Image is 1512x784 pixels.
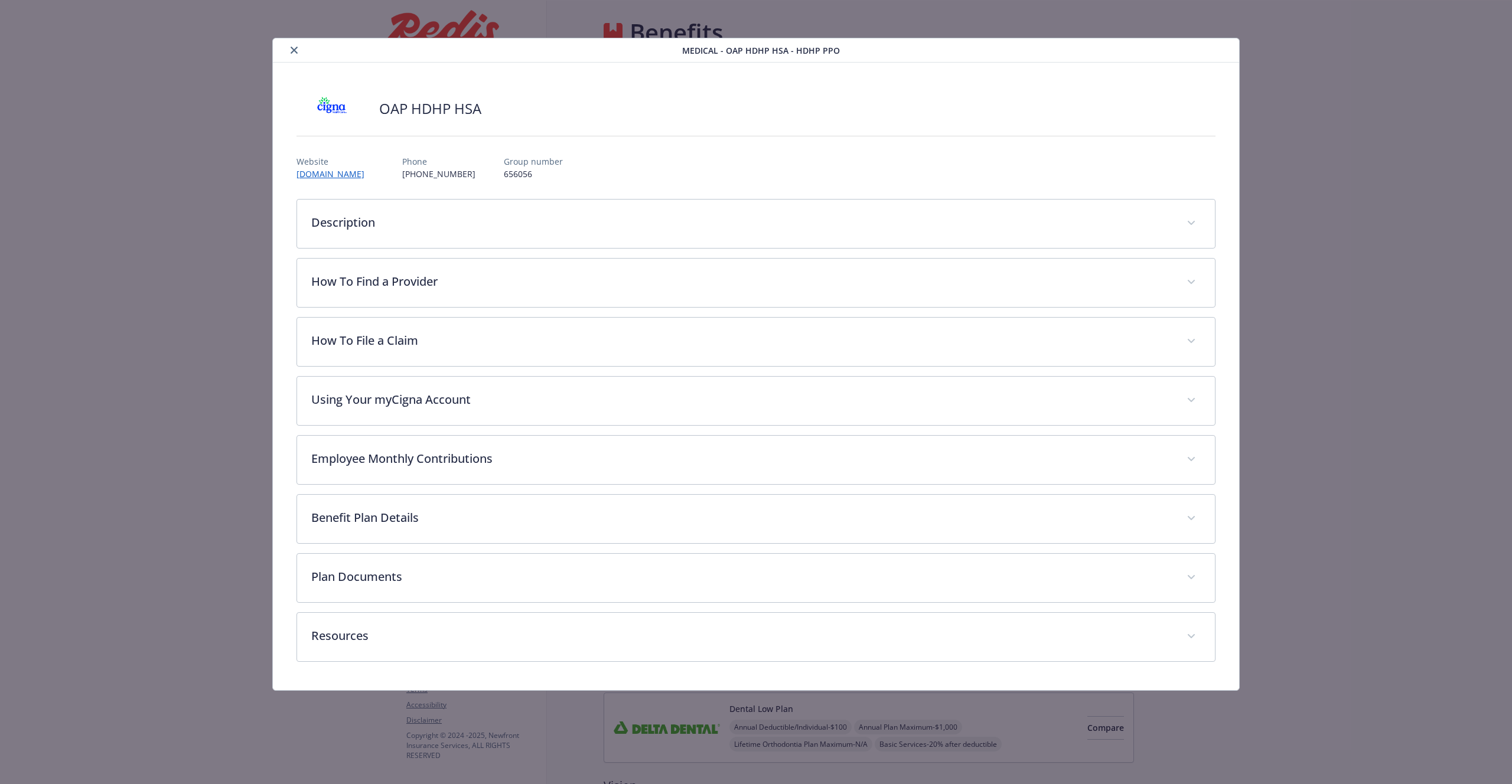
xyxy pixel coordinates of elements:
button: close [287,43,301,57]
p: [PHONE_NUMBER] [402,168,475,180]
div: How To Find a Provider [297,259,1215,307]
img: CIGNA [296,91,367,126]
p: Group number [504,155,563,168]
div: details for plan Medical - OAP HDHP HSA - HDHP PPO [151,38,1361,691]
p: Plan Documents [311,568,1172,586]
p: Phone [402,155,475,168]
div: Using Your myCigna Account [297,377,1215,425]
p: How To File a Claim [311,332,1172,349]
p: Using Your myCigna Account [311,391,1172,409]
div: Description [297,200,1215,248]
div: Employee Monthly Contributions [297,436,1215,484]
div: How To File a Claim [297,318,1215,366]
p: Description [311,214,1172,231]
h2: OAP HDHP HSA [379,99,481,119]
div: Plan Documents [297,554,1215,602]
p: Website [296,155,374,168]
p: 656056 [504,168,563,180]
p: Employee Monthly Contributions [311,450,1172,468]
span: Medical - OAP HDHP HSA - HDHP PPO [682,44,840,57]
p: Resources [311,627,1172,645]
p: Benefit Plan Details [311,509,1172,527]
div: Benefit Plan Details [297,495,1215,543]
a: [DOMAIN_NAME] [296,168,374,179]
p: How To Find a Provider [311,273,1172,290]
div: Resources [297,613,1215,661]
